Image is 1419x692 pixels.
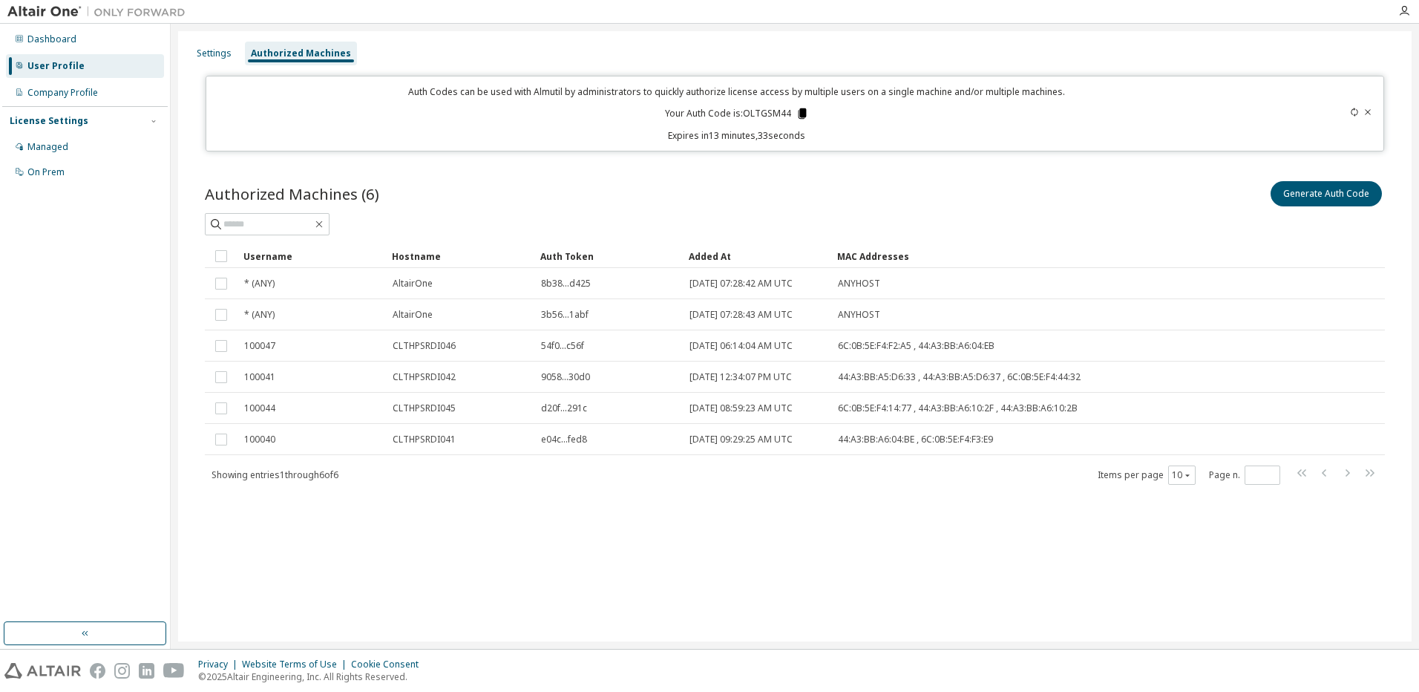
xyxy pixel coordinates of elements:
button: Generate Auth Code [1271,181,1382,206]
span: [DATE] 09:29:25 AM UTC [689,434,793,445]
div: User Profile [27,60,85,72]
div: Added At [689,244,825,268]
span: Showing entries 1 through 6 of 6 [212,469,338,481]
span: Authorized Machines (6) [205,183,379,204]
span: 6C:0B:5E:F4:14:77 , 44:A3:BB:A6:10:2F , 44:A3:BB:A6:10:2B [838,402,1078,414]
div: Cookie Consent [351,659,427,670]
span: 100040 [244,434,275,445]
span: AltairOne [393,278,433,290]
span: ANYHOST [838,309,880,321]
span: 100041 [244,371,275,383]
span: AltairOne [393,309,433,321]
span: [DATE] 07:28:42 AM UTC [689,278,793,290]
span: 100047 [244,340,275,352]
span: ANYHOST [838,278,880,290]
div: Username [243,244,380,268]
span: d20f...291c [541,402,587,414]
span: * (ANY) [244,278,275,290]
span: e04c...fed8 [541,434,587,445]
div: On Prem [27,166,65,178]
div: Company Profile [27,87,98,99]
p: Expires in 13 minutes, 33 seconds [215,129,1259,142]
span: 100044 [244,402,275,414]
p: © 2025 Altair Engineering, Inc. All Rights Reserved. [198,670,427,683]
span: 54f0...c56f [541,340,584,352]
div: Settings [197,48,232,59]
div: Dashboard [27,33,76,45]
span: [DATE] 08:59:23 AM UTC [689,402,793,414]
span: 6C:0B:5E:F4:F2:A5 , 44:A3:BB:A6:04:EB [838,340,994,352]
span: * (ANY) [244,309,275,321]
img: Altair One [7,4,193,19]
img: youtube.svg [163,663,185,679]
span: 3b56...1abf [541,309,589,321]
span: [DATE] 12:34:07 PM UTC [689,371,792,383]
div: Hostname [392,244,528,268]
span: 44:A3:BB:A5:D6:33 , 44:A3:BB:A5:D6:37 , 6C:0B:5E:F4:44:32 [838,371,1081,383]
div: Managed [27,141,68,153]
img: linkedin.svg [139,663,154,679]
span: 8b38...d425 [541,278,591,290]
img: facebook.svg [90,663,105,679]
div: Website Terms of Use [242,659,351,670]
span: 44:A3:BB:A6:04:BE , 6C:0B:5E:F4:F3:E9 [838,434,993,445]
img: instagram.svg [114,663,130,679]
div: Authorized Machines [251,48,351,59]
span: CLTHPSRDI045 [393,402,456,414]
div: Privacy [198,659,242,670]
p: Your Auth Code is: OLTGSM44 [665,107,809,120]
span: CLTHPSRDI041 [393,434,456,445]
span: CLTHPSRDI042 [393,371,456,383]
div: License Settings [10,115,88,127]
span: [DATE] 07:28:43 AM UTC [689,309,793,321]
span: [DATE] 06:14:04 AM UTC [689,340,793,352]
div: Auth Token [540,244,677,268]
span: 9058...30d0 [541,371,590,383]
button: 10 [1172,469,1192,481]
div: MAC Addresses [837,244,1229,268]
span: Page n. [1209,466,1280,485]
span: CLTHPSRDI046 [393,340,456,352]
img: altair_logo.svg [4,663,81,679]
span: Items per page [1098,466,1196,485]
p: Auth Codes can be used with Almutil by administrators to quickly authorize license access by mult... [215,85,1259,98]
